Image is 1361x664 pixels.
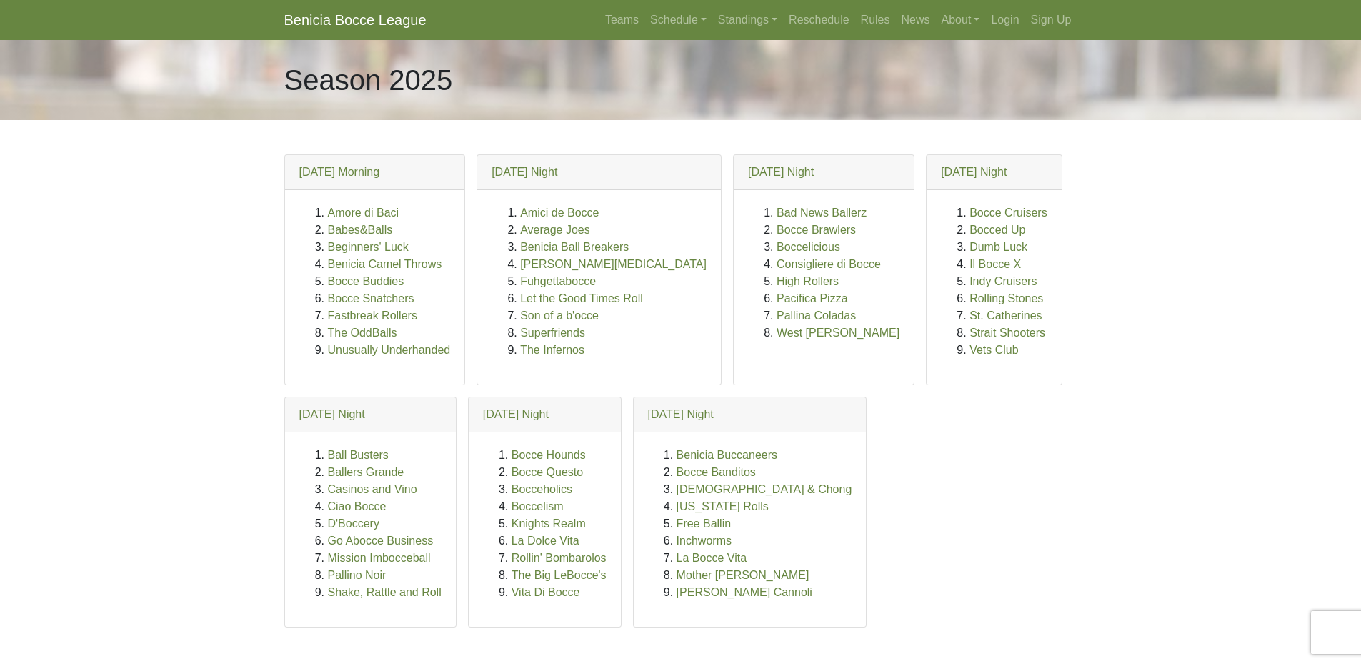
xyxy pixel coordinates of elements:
[328,517,379,530] a: D'Boccery
[284,63,453,97] h1: Season 2025
[648,408,714,420] a: [DATE] Night
[677,449,777,461] a: Benicia Buccaneers
[677,569,809,581] a: Mother [PERSON_NAME]
[748,166,814,178] a: [DATE] Night
[896,6,936,34] a: News
[512,552,607,564] a: Rollin' Bombarolos
[520,258,707,270] a: [PERSON_NAME][MEDICAL_DATA]
[855,6,896,34] a: Rules
[520,241,629,253] a: Benicia Ball Breakers
[969,275,1037,287] a: Indy Cruisers
[328,275,404,287] a: Bocce Buddies
[969,258,1021,270] a: Il Bocce X
[512,535,579,547] a: La Dolce Vita
[777,292,848,304] a: Pacifica Pizza
[936,6,986,34] a: About
[985,6,1025,34] a: Login
[520,309,599,322] a: Son of a b'occe
[328,344,451,356] a: Unusually Underhanded
[677,517,731,530] a: Free Ballin
[1025,6,1077,34] a: Sign Up
[328,207,399,219] a: Amore di Baci
[783,6,855,34] a: Reschedule
[512,449,586,461] a: Bocce Hounds
[677,466,756,478] a: Bocce Banditos
[677,586,812,598] a: [PERSON_NAME] Cannoli
[712,6,783,34] a: Standings
[777,327,899,339] a: West [PERSON_NAME]
[299,408,365,420] a: [DATE] Night
[328,586,442,598] a: Shake, Rattle and Roll
[512,517,586,530] a: Knights Realm
[520,292,643,304] a: Let the Good Times Roll
[969,327,1045,339] a: Strait Shooters
[777,309,856,322] a: Pallina Coladas
[512,500,564,512] a: Boccelism
[677,483,852,495] a: [DEMOGRAPHIC_DATA] & Chong
[777,224,856,236] a: Bocce Brawlers
[969,309,1042,322] a: St. Catherines
[492,166,557,178] a: [DATE] Night
[644,6,712,34] a: Schedule
[328,327,397,339] a: The OddBalls
[777,207,867,219] a: Bad News Ballerz
[328,569,387,581] a: Pallino Noir
[328,224,393,236] a: Babes&Balls
[677,552,747,564] a: La Bocce Vita
[520,344,584,356] a: The Infernos
[299,166,380,178] a: [DATE] Morning
[284,6,427,34] a: Benicia Bocce League
[969,207,1047,219] a: Bocce Cruisers
[599,6,644,34] a: Teams
[777,241,840,253] a: Boccelicious
[328,292,414,304] a: Bocce Snatchers
[941,166,1007,178] a: [DATE] Night
[520,207,599,219] a: Amici de Bocce
[777,258,881,270] a: Consigliere di Bocce
[677,535,732,547] a: Inchworms
[520,327,585,339] a: Superfriends
[969,344,1018,356] a: Vets Club
[512,586,580,598] a: Vita Di Bocce
[328,500,387,512] a: Ciao Bocce
[512,569,607,581] a: The Big LeBocce's
[777,275,839,287] a: High Rollers
[328,241,409,253] a: Beginners' Luck
[969,292,1043,304] a: Rolling Stones
[328,449,389,461] a: Ball Busters
[328,535,434,547] a: Go Abocce Business
[969,224,1025,236] a: Bocced Up
[520,224,590,236] a: Average Joes
[512,466,584,478] a: Bocce Questo
[328,483,417,495] a: Casinos and Vino
[969,241,1027,253] a: Dumb Luck
[328,466,404,478] a: Ballers Grande
[483,408,549,420] a: [DATE] Night
[328,258,442,270] a: Benicia Camel Throws
[520,275,596,287] a: Fuhgettabocce
[328,552,431,564] a: Mission Imbocceball
[512,483,572,495] a: Bocceholics
[677,500,769,512] a: [US_STATE] Rolls
[328,309,417,322] a: Fastbreak Rollers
